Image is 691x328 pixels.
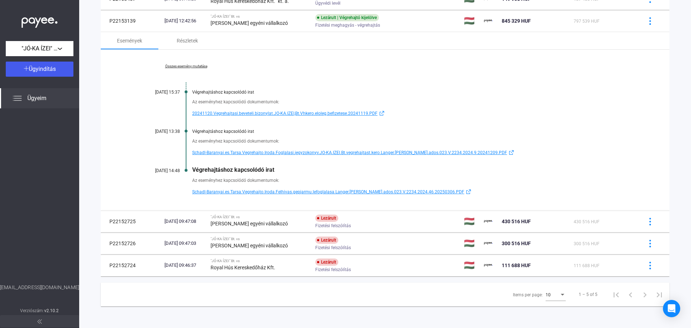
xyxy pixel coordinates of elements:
[315,221,351,230] span: Fizetési felszólítás
[574,263,600,268] span: 111 688 HUF
[44,308,59,313] strong: v2.10.2
[579,290,597,299] div: 1 – 5 of 5
[315,265,351,274] span: Fizetési felszólítás
[461,233,482,254] td: 🇭🇺
[646,17,654,25] img: more-blue
[642,236,658,251] button: more-blue
[211,237,310,241] div: "JÓ-KA ÍZEI" Bt. vs
[137,90,180,95] div: [DATE] 15:37
[164,240,205,247] div: [DATE] 09:47:03
[315,237,338,244] div: Lezárult
[464,189,473,194] img: external-link-blue
[192,90,633,95] div: Végrehajtáshoz kapcsolódó irat
[574,19,600,24] span: 797 539 HUF
[192,98,633,105] div: Az eseményhez kapcsolódó dokumentumok:
[6,41,73,56] button: "JÓ-KA ÍZEI" Bt.
[164,17,205,24] div: [DATE] 12:42:56
[484,261,493,270] img: payee-logo
[378,111,386,116] img: external-link-blue
[646,240,654,247] img: more-blue
[652,287,667,302] button: Last page
[315,215,338,222] div: Lezárult
[101,233,162,254] td: P22152726
[546,290,566,299] mat-select: Items per page:
[211,259,310,263] div: "JÓ-KA ÍZEI" Bt. vs
[211,20,288,26] strong: [PERSON_NAME] egyéni vállalkozó
[192,148,507,157] span: Schadl-Baranyai.es.Tarsa.Vegrehajto.Iroda.Foglalasi.jegyzokonyv.JO-KA.IZEI.Bt.vegrehajtast.kero.L...
[211,215,310,219] div: "JÓ-KA ÍZEI" Bt. vs
[137,168,180,173] div: [DATE] 14:48
[484,217,493,226] img: payee-logo
[117,36,142,45] div: Események
[507,150,516,155] img: external-link-blue
[484,17,493,25] img: payee-logo
[642,214,658,229] button: more-blue
[642,258,658,273] button: more-blue
[192,166,633,173] div: Végrehajtáshoz kapcsolódó irat
[29,66,56,72] span: Ügyindítás
[315,14,379,21] div: Lezárult | Végrehajtó kijelölve
[211,265,275,270] strong: Royal Hús Kereskedőház Kft.
[211,243,288,248] strong: [PERSON_NAME] egyéni vállalkozó
[192,129,633,134] div: Végrehajtáshoz kapcsolódó irat
[192,138,633,145] div: Az eseményhez kapcsolódó dokumentumok:
[502,18,531,24] span: 845 329 HUF
[513,291,543,299] div: Items per page:
[642,13,658,28] button: more-blue
[609,287,623,302] button: First page
[22,13,58,28] img: white-payee-white-dot.svg
[24,66,29,71] img: plus-white.svg
[192,148,633,157] a: Schadl-Baranyai.es.Tarsa.Vegrehajto.Iroda.Foglalasi.jegyzokonyv.JO-KA.IZEI.Bt.vegrehajtast.kero.L...
[164,262,205,269] div: [DATE] 09:46:37
[646,218,654,225] img: more-blue
[211,221,288,226] strong: [PERSON_NAME] egyéni vállalkozó
[13,94,22,103] img: list.svg
[638,287,652,302] button: Next page
[502,262,531,268] span: 111 688 HUF
[164,218,205,225] div: [DATE] 09:47:08
[37,319,42,324] img: arrow-double-left-grey.svg
[502,241,531,246] span: 300 516 HUF
[137,64,235,68] a: Összes esemény mutatása
[315,21,380,30] span: Fizetési meghagyás - végrehajtás
[22,44,58,53] span: "JÓ-KA ÍZEI" Bt.
[484,239,493,248] img: payee-logo
[502,219,531,224] span: 430 516 HUF
[623,287,638,302] button: Previous page
[177,36,198,45] div: Részletek
[315,259,338,266] div: Lezárult
[546,292,551,297] span: 10
[137,129,180,134] div: [DATE] 13:38
[101,211,162,232] td: P22152725
[101,255,162,276] td: P22152724
[461,255,482,276] td: 🇭🇺
[192,177,633,184] div: Az eseményhez kapcsolódó dokumentumok:
[574,241,600,246] span: 300 516 HUF
[461,10,482,32] td: 🇭🇺
[27,94,46,103] span: Ügyeim
[192,109,378,118] span: 20241120.Vegrehajtasi.beveteli.bizonylat.JO-KA.IZEI,Bt.Vhkero.eloleg.befizetese.20241119.PDF
[211,14,310,19] div: "JÓ-KA ÍZEI" Bt. vs
[646,262,654,269] img: more-blue
[192,188,633,196] a: Schadl-Baranyai.es.Tarsa.Vegrehajto.Iroda.Felhivas.gepjarmu.lefoglalasa.Langer.[PERSON_NAME].ados...
[574,219,600,224] span: 430 516 HUF
[192,109,633,118] a: 20241120.Vegrehajtasi.beveteli.bizonylat.JO-KA.IZEI,Bt.Vhkero.eloleg.befizetese.20241119.PDFexter...
[192,188,464,196] span: Schadl-Baranyai.es.Tarsa.Vegrehajto.Iroda.Felhivas.gepjarmu.lefoglalasa.Langer.[PERSON_NAME].ados...
[663,300,680,317] div: Open Intercom Messenger
[315,243,351,252] span: Fizetési felszólítás
[101,10,162,32] td: P22153139
[461,211,482,232] td: 🇭🇺
[6,62,73,77] button: Ügyindítás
